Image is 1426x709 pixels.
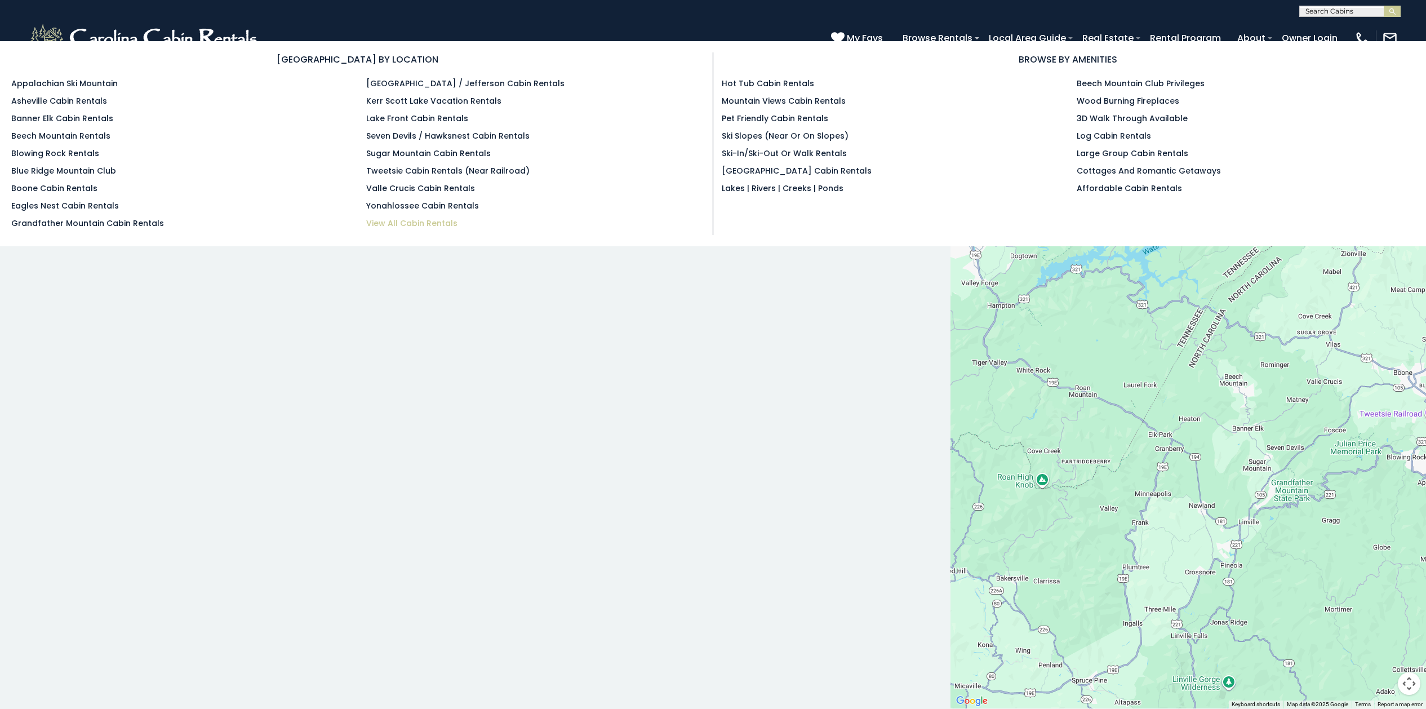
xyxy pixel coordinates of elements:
[1232,701,1280,708] button: Keyboard shortcuts
[366,218,457,229] a: View All Cabin Rentals
[11,165,116,176] a: Blue Ridge Mountain Club
[847,31,883,45] span: My Favs
[1398,672,1420,695] button: Map camera controls
[1077,113,1188,124] a: 3D Walk Through Available
[722,130,849,141] a: Ski Slopes (Near or On Slopes)
[1232,28,1271,48] a: About
[11,218,164,229] a: Grandfather Mountain Cabin Rentals
[953,694,990,708] img: Google
[983,28,1072,48] a: Local Area Guide
[11,183,97,194] a: Boone Cabin Rentals
[722,165,872,176] a: [GEOGRAPHIC_DATA] Cabin Rentals
[11,148,99,159] a: Blowing Rock Rentals
[11,95,107,107] a: Asheville Cabin Rentals
[722,183,843,194] a: Lakes | Rivers | Creeks | Ponds
[11,113,113,124] a: Banner Elk Cabin Rentals
[897,28,978,48] a: Browse Rentals
[366,148,491,159] a: Sugar Mountain Cabin Rentals
[722,52,1415,67] h3: BROWSE BY AMENITIES
[1354,30,1370,46] img: phone-regular-white.png
[1077,130,1151,141] a: Log Cabin Rentals
[28,21,262,55] img: White-1-2.png
[1276,28,1343,48] a: Owner Login
[1077,148,1188,159] a: Large Group Cabin Rentals
[366,130,530,141] a: Seven Devils / Hawksnest Cabin Rentals
[1355,701,1371,707] a: Terms (opens in new tab)
[953,694,990,708] a: Open this area in Google Maps (opens a new window)
[1077,28,1139,48] a: Real Estate
[366,113,468,124] a: Lake Front Cabin Rentals
[366,165,530,176] a: Tweetsie Cabin Rentals (Near Railroad)
[722,95,846,107] a: Mountain Views Cabin Rentals
[366,78,565,89] a: [GEOGRAPHIC_DATA] / Jefferson Cabin Rentals
[1077,78,1205,89] a: Beech Mountain Club Privileges
[11,130,110,141] a: Beech Mountain Rentals
[1077,183,1182,194] a: Affordable Cabin Rentals
[1378,701,1423,707] a: Report a map error
[366,183,475,194] a: Valle Crucis Cabin Rentals
[366,200,479,211] a: Yonahlossee Cabin Rentals
[1382,30,1398,46] img: mail-regular-white.png
[722,148,847,159] a: Ski-in/Ski-Out or Walk Rentals
[366,95,501,107] a: Kerr Scott Lake Vacation Rentals
[1144,28,1227,48] a: Rental Program
[1077,95,1179,107] a: Wood Burning Fireplaces
[11,200,119,211] a: Eagles Nest Cabin Rentals
[11,52,704,67] h3: [GEOGRAPHIC_DATA] BY LOCATION
[722,78,814,89] a: Hot Tub Cabin Rentals
[1077,165,1221,176] a: Cottages and Romantic Getaways
[831,31,886,46] a: My Favs
[722,113,828,124] a: Pet Friendly Cabin Rentals
[11,78,118,89] a: Appalachian Ski Mountain
[1287,701,1348,707] span: Map data ©2025 Google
